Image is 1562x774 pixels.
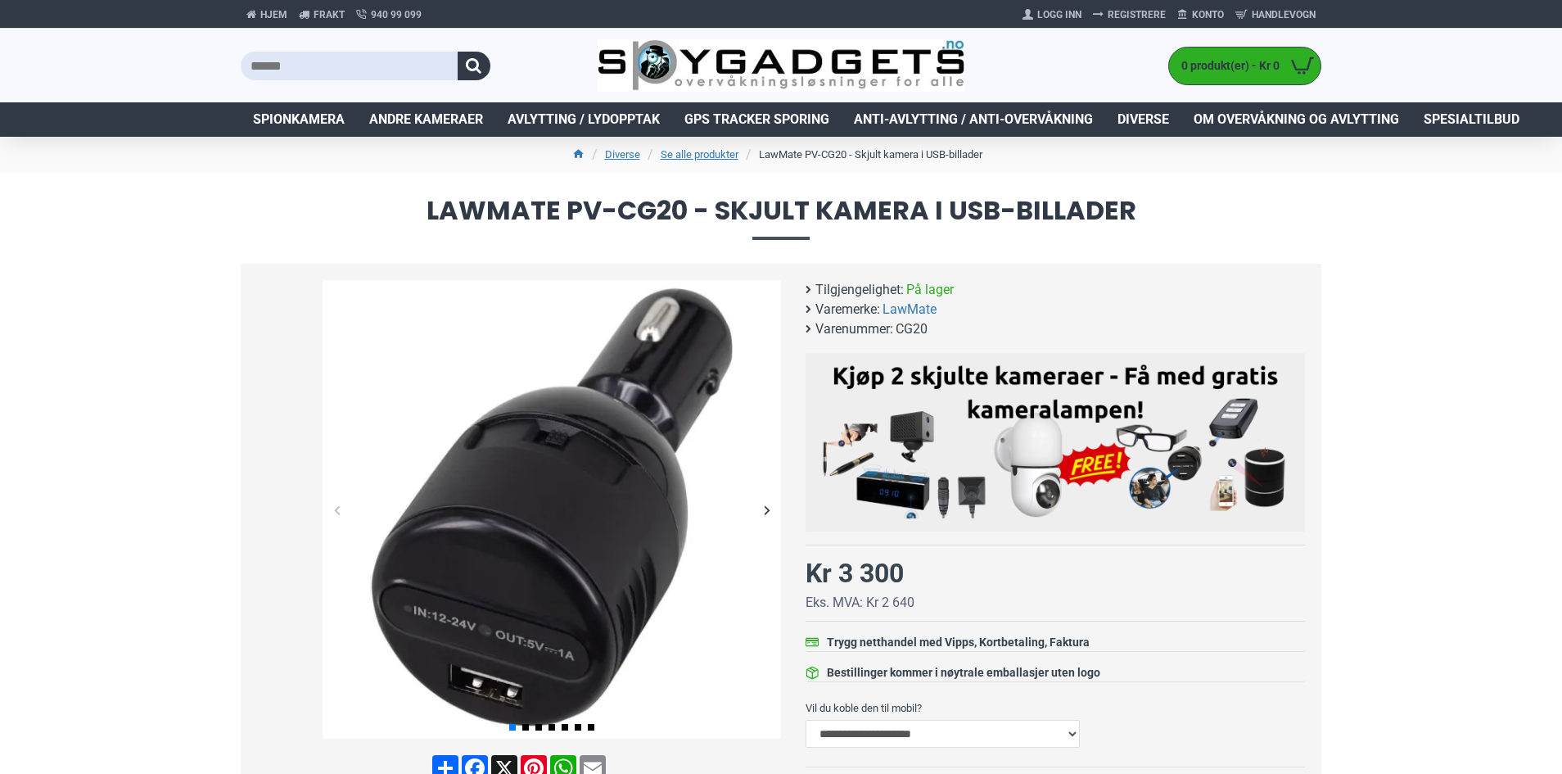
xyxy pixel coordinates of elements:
div: Bestillinger kommer i nøytrale emballasjer uten logo [827,664,1100,681]
b: Tilgjengelighet: [815,280,904,300]
a: LawMate [883,300,937,319]
a: Se alle produkter [661,147,738,163]
img: Kjøp 2 skjulte kameraer – Få med gratis kameralampe! [818,361,1293,518]
span: CG20 [896,319,928,339]
span: Diverse [1117,110,1169,129]
span: Hjem [260,7,287,22]
span: Andre kameraer [369,110,483,129]
img: LawMate PV-CG20 - Skjult kamera i USB-billader - SpyGadgets.no [323,280,781,739]
b: Varemerke: [815,300,880,319]
a: Registrere [1087,2,1171,28]
span: 940 99 099 [371,7,422,22]
a: 0 produkt(er) - Kr 0 [1169,48,1320,84]
a: Andre kameraer [357,102,495,137]
div: Next slide [752,496,781,524]
span: Anti-avlytting / Anti-overvåkning [854,110,1093,129]
span: 0 produkt(er) - Kr 0 [1169,57,1284,75]
span: På lager [906,280,954,300]
a: GPS Tracker Sporing [672,102,842,137]
a: Anti-avlytting / Anti-overvåkning [842,102,1105,137]
span: Handlevogn [1252,7,1316,22]
span: GPS Tracker Sporing [684,110,829,129]
a: Handlevogn [1230,2,1321,28]
span: Go to slide 5 [562,724,568,731]
span: Registrere [1108,7,1166,22]
span: Om overvåkning og avlytting [1194,110,1399,129]
span: Go to slide 1 [509,724,516,731]
span: Go to slide 7 [588,724,594,731]
a: Avlytting / Lydopptak [495,102,672,137]
div: Trygg netthandel med Vipps, Kortbetaling, Faktura [827,634,1090,651]
span: LawMate PV-CG20 - Skjult kamera i USB-billader [241,197,1321,239]
span: Go to slide 4 [549,724,555,731]
span: Go to slide 6 [575,724,581,731]
span: Logg Inn [1037,7,1081,22]
span: Go to slide 2 [522,724,529,731]
div: Previous slide [323,496,351,524]
div: Kr 3 300 [806,554,904,593]
a: Konto [1171,2,1230,28]
b: Varenummer: [815,319,893,339]
label: Vil du koble den til mobil? [806,695,1305,721]
a: Om overvåkning og avlytting [1181,102,1411,137]
img: SpyGadgets.no [598,39,965,93]
span: Spionkamera [253,110,345,129]
span: Spesialtilbud [1424,110,1519,129]
a: Logg Inn [1017,2,1087,28]
span: Go to slide 3 [535,724,542,731]
span: Frakt [314,7,345,22]
span: Avlytting / Lydopptak [508,110,660,129]
a: Spionkamera [241,102,357,137]
a: Diverse [605,147,640,163]
span: Konto [1192,7,1224,22]
a: Diverse [1105,102,1181,137]
a: Spesialtilbud [1411,102,1532,137]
